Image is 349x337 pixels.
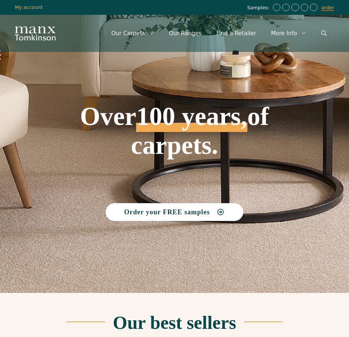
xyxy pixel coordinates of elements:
a: order [321,5,334,11]
nav: Primary [104,22,334,44]
a: My account [15,4,43,10]
span: Samples: [247,5,271,11]
a: Our Carpets [104,22,162,44]
a: More Info [264,22,314,44]
a: Order your FREE samples [106,203,244,221]
span: Order your FREE samples [124,209,210,215]
h2: Our best sellers [113,313,236,332]
a: Open Search Bar [314,22,334,44]
a: Find a Retailer [209,22,263,44]
h1: Over of carpets. [41,50,308,159]
img: Manx Tomkinson [15,26,56,40]
span: 100 years, [136,110,247,132]
a: Our Ranges [162,22,209,44]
